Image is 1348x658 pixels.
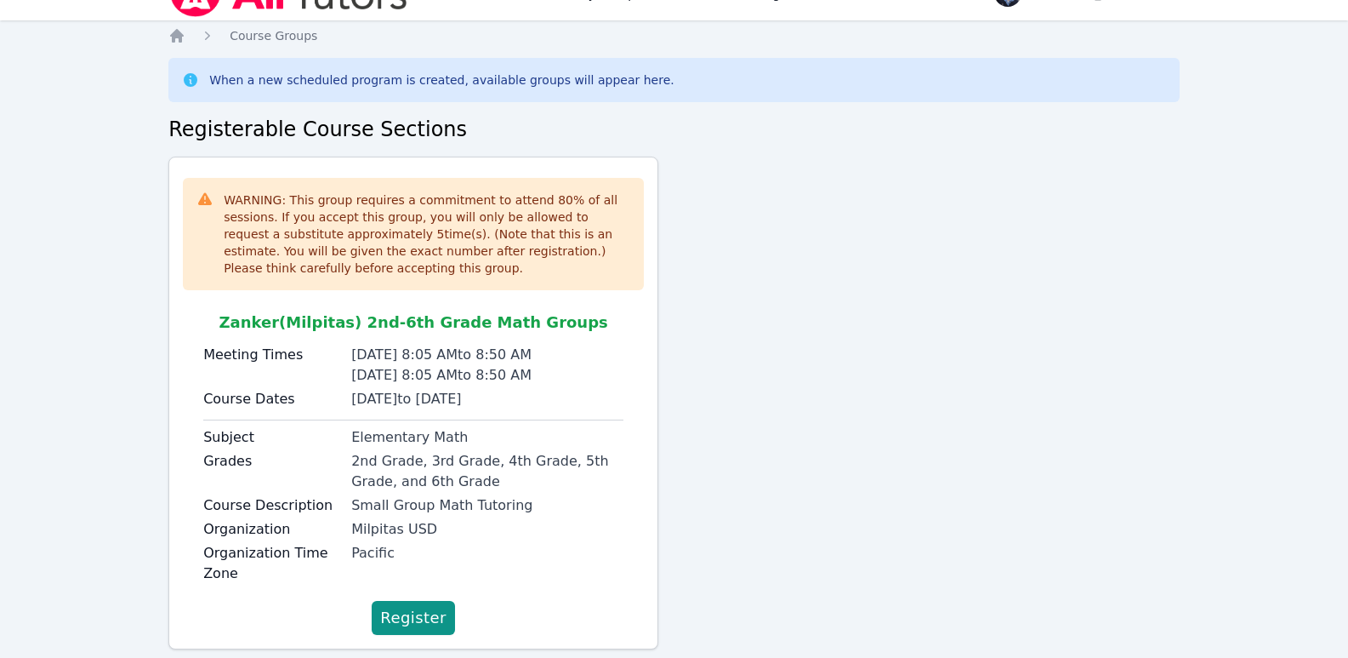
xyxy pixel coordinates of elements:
[203,345,341,365] label: Meeting Times
[168,116,1180,143] h2: Registerable Course Sections
[168,27,1180,44] nav: Breadcrumb
[203,543,341,584] label: Organization Time Zone
[351,519,623,540] div: Milpitas USD
[351,495,623,516] div: Small Group Math Tutoring
[380,606,446,630] span: Register
[203,495,341,516] label: Course Description
[351,451,623,492] div: 2nd Grade, 3rd Grade, 4th Grade, 5th Grade, and 6th Grade
[372,601,455,635] button: Register
[351,389,623,409] div: [DATE] to [DATE]
[203,519,341,540] label: Organization
[230,29,317,43] span: Course Groups
[224,192,630,277] div: WARNING: This group requires a commitment to attend 80 % of all sessions. If you accept this grou...
[203,389,341,409] label: Course Dates
[203,451,341,472] label: Grades
[351,427,623,448] div: Elementary Math
[230,27,317,44] a: Course Groups
[351,345,623,365] div: [DATE] 8:05 AM to 8:50 AM
[219,313,607,331] span: Zanker(Milpitas) 2nd-6th Grade Math Groups
[351,365,623,386] div: [DATE] 8:05 AM to 8:50 AM
[203,427,341,448] label: Subject
[209,72,674,89] div: When a new scheduled program is created, available groups will appear here.
[351,543,623,564] div: Pacific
